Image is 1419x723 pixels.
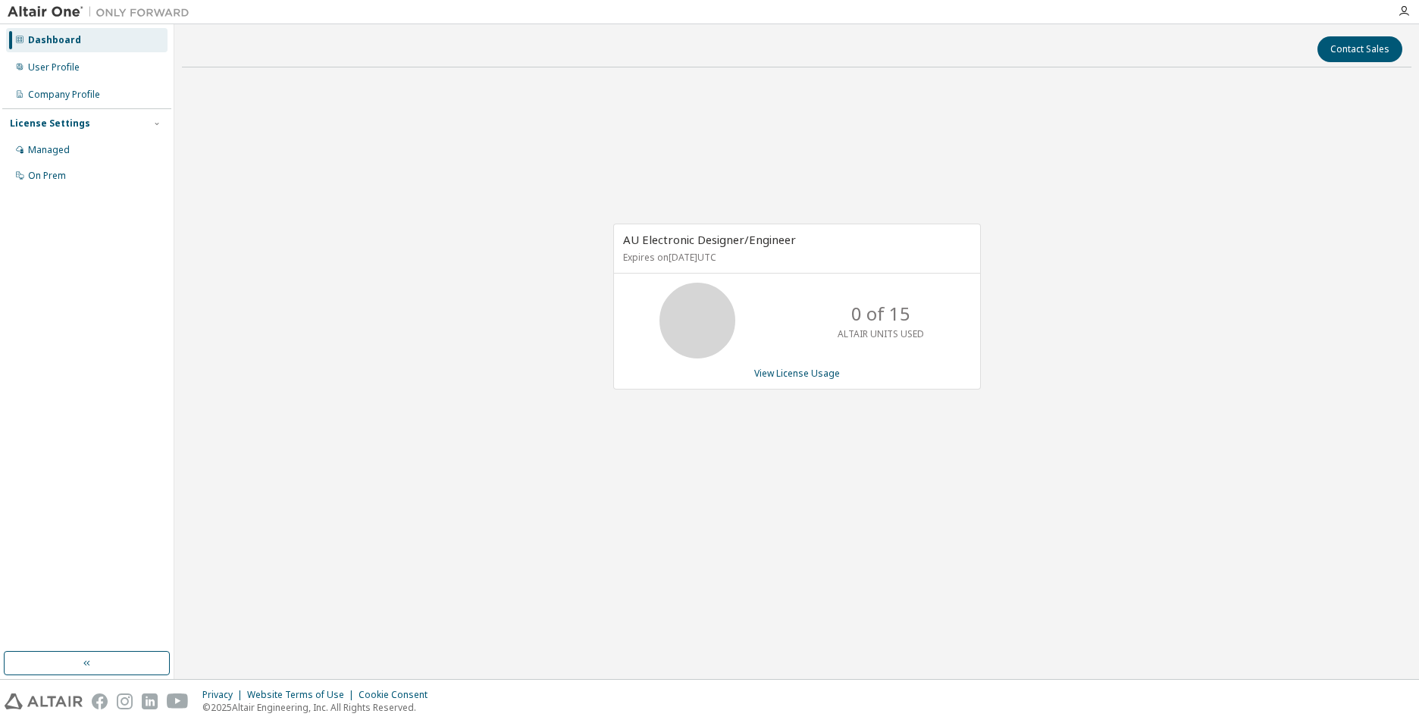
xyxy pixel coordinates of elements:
[1317,36,1402,62] button: Contact Sales
[142,693,158,709] img: linkedin.svg
[5,693,83,709] img: altair_logo.svg
[359,689,437,701] div: Cookie Consent
[28,144,70,156] div: Managed
[851,301,910,327] p: 0 of 15
[92,693,108,709] img: facebook.svg
[28,34,81,46] div: Dashboard
[28,61,80,74] div: User Profile
[28,89,100,101] div: Company Profile
[202,689,247,701] div: Privacy
[623,232,796,247] span: AU Electronic Designer/Engineer
[247,689,359,701] div: Website Terms of Use
[202,701,437,714] p: © 2025 Altair Engineering, Inc. All Rights Reserved.
[623,251,967,264] p: Expires on [DATE] UTC
[8,5,197,20] img: Altair One
[117,693,133,709] img: instagram.svg
[838,327,924,340] p: ALTAIR UNITS USED
[754,367,840,380] a: View License Usage
[167,693,189,709] img: youtube.svg
[10,117,90,130] div: License Settings
[28,170,66,182] div: On Prem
